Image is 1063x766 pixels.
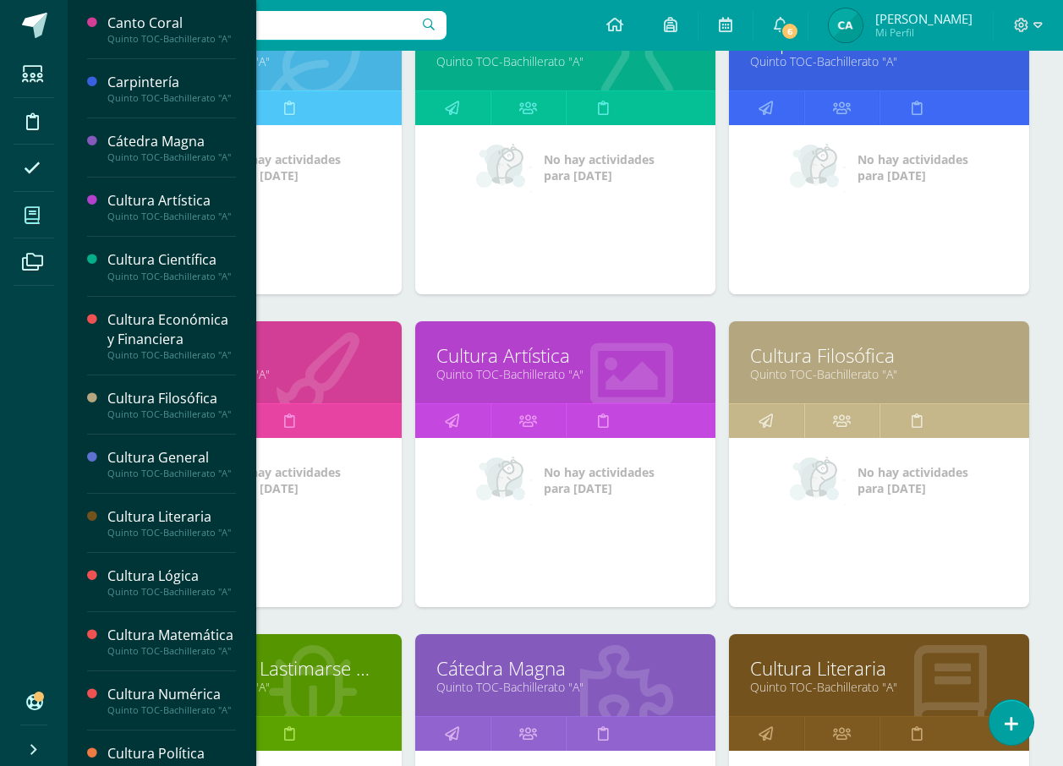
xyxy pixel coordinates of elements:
[476,455,532,506] img: no_activities_small.png
[107,73,236,104] a: CarpinteríaQuinto TOC-Bachillerato "A"
[107,191,236,222] a: Cultura ArtísticaQuinto TOC-Bachillerato "A"
[79,11,447,40] input: Busca un usuario...
[107,211,236,222] div: Quinto TOC-Bachillerato "A"
[107,389,236,420] a: Cultura FilosóficaQuinto TOC-Bachillerato "A"
[107,685,236,704] div: Cultura Numérica
[107,586,236,598] div: Quinto TOC-Bachillerato "A"
[107,271,236,282] div: Quinto TOC-Bachillerato "A"
[107,132,236,163] a: Cátedra MagnaQuinto TOC-Bachillerato "A"
[436,342,694,369] a: Cultura Artística
[107,14,236,33] div: Canto Coral
[107,92,236,104] div: Quinto TOC-Bachillerato "A"
[107,685,236,716] a: Cultura NuméricaQuinto TOC-Bachillerato "A"
[829,8,863,42] img: b7342dc4e91b77b46167f0ff264981b6.png
[750,342,1008,369] a: Cultura Filosófica
[436,366,694,382] a: Quinto TOC-Bachillerato "A"
[107,349,236,361] div: Quinto TOC-Bachillerato "A"
[107,191,236,211] div: Cultura Artística
[858,464,968,496] span: No hay actividades para [DATE]
[544,464,655,496] span: No hay actividades para [DATE]
[107,566,236,586] div: Cultura Lógica
[107,507,236,527] div: Cultura Literaria
[107,408,236,420] div: Quinto TOC-Bachillerato "A"
[230,151,341,183] span: No hay actividades para [DATE]
[107,73,236,92] div: Carpintería
[750,366,1008,382] a: Quinto TOC-Bachillerato "A"
[107,626,236,657] a: Cultura MatemáticaQuinto TOC-Bachillerato "A"
[230,464,341,496] span: No hay actividades para [DATE]
[107,507,236,539] a: Cultura LiterariaQuinto TOC-Bachillerato "A"
[107,448,236,468] div: Cultura General
[750,53,1008,69] a: Quinto TOC-Bachillerato "A"
[875,25,973,40] span: Mi Perfil
[107,744,236,763] div: Cultura Política
[476,142,532,193] img: no_activities_small.png
[107,310,236,361] a: Cultura Económica y FinancieraQuinto TOC-Bachillerato "A"
[107,389,236,408] div: Cultura Filosófica
[107,132,236,151] div: Cátedra Magna
[875,10,973,27] span: [PERSON_NAME]
[436,53,694,69] a: Quinto TOC-Bachillerato "A"
[107,626,236,645] div: Cultura Matemática
[790,455,846,506] img: no_activities_small.png
[107,33,236,45] div: Quinto TOC-Bachillerato "A"
[107,250,236,270] div: Cultura Científica
[781,22,799,41] span: 6
[107,645,236,657] div: Quinto TOC-Bachillerato "A"
[107,151,236,163] div: Quinto TOC-Bachillerato "A"
[858,151,968,183] span: No hay actividades para [DATE]
[107,14,236,45] a: Canto CoralQuinto TOC-Bachillerato "A"
[107,468,236,479] div: Quinto TOC-Bachillerato "A"
[107,250,236,282] a: Cultura CientíficaQuinto TOC-Bachillerato "A"
[107,566,236,598] a: Cultura LógicaQuinto TOC-Bachillerato "A"
[107,704,236,716] div: Quinto TOC-Bachillerato "A"
[107,310,236,349] div: Cultura Económica y Financiera
[107,527,236,539] div: Quinto TOC-Bachillerato "A"
[544,151,655,183] span: No hay actividades para [DATE]
[436,679,694,695] a: Quinto TOC-Bachillerato "A"
[750,679,1008,695] a: Quinto TOC-Bachillerato "A"
[107,448,236,479] a: Cultura GeneralQuinto TOC-Bachillerato "A"
[750,655,1008,681] a: Cultura Literaria
[790,142,846,193] img: no_activities_small.png
[436,655,694,681] a: Cátedra Magna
